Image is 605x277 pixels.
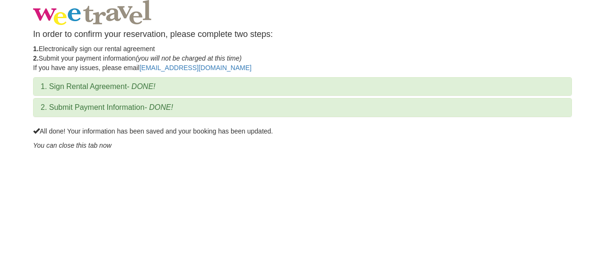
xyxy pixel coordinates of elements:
[33,45,39,53] strong: 1.
[33,30,572,39] h4: In order to confirm your reservation, please complete two steps:
[139,64,251,71] a: [EMAIL_ADDRESS][DOMAIN_NAME]
[33,54,39,62] strong: 2.
[136,54,242,62] em: (you will not be charged at this time)
[127,82,155,90] em: - DONE!
[145,103,173,111] em: - DONE!
[41,82,564,91] h3: 1. Sign Rental Agreement
[41,103,564,112] h3: 2. Submit Payment Information
[33,126,572,136] p: All done! Your information has been saved and your booking has been updated.
[33,142,112,149] em: You can close this tab now
[33,44,572,72] p: Electronically sign our rental agreement Submit your payment information If you have any issues, ...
